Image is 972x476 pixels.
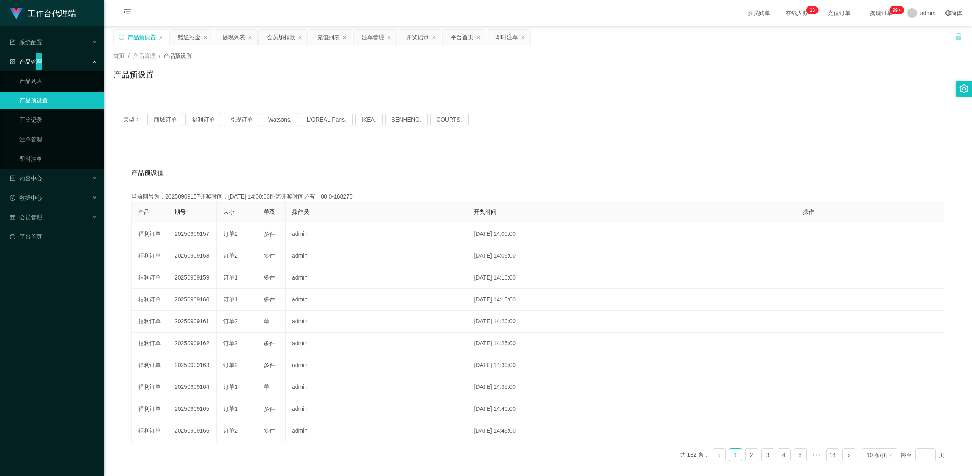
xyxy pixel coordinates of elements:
[812,6,815,14] p: 3
[945,10,951,16] i: 图标: global
[132,376,168,398] td: 福利订单
[223,209,234,215] span: 大小
[132,333,168,354] td: 福利订单
[955,33,962,40] i: 图标: unlock
[794,448,807,461] li: 5
[178,30,200,45] div: 赠送彩金
[286,354,467,376] td: admin
[10,214,42,220] span: 会员管理
[746,449,758,461] a: 2
[113,68,154,81] h1: 产品预设置
[888,453,893,458] i: 图标: down
[959,84,968,93] i: 图标: setting
[28,0,76,26] h1: 工作台代理端
[286,245,467,267] td: admin
[223,252,238,259] span: 订单2
[113,0,141,26] i: 图标: menu-fold
[164,53,192,59] span: 产品预设置
[680,448,710,461] li: 共 132 条，
[810,448,823,461] li: 向后 5 页
[342,35,347,40] i: 图标: close
[264,318,269,324] span: 单
[467,398,796,420] td: [DATE] 14:40:00
[132,398,168,420] td: 福利订单
[158,35,163,40] i: 图标: close
[292,209,309,215] span: 操作员
[826,448,839,461] li: 14
[317,30,340,45] div: 充值列表
[267,30,295,45] div: 会员加扣款
[123,113,147,126] span: 类型：
[223,340,238,346] span: 订单2
[10,175,15,181] i: 图标: profile
[467,354,796,376] td: [DATE] 14:30:00
[495,30,518,45] div: 即时注单
[782,10,812,16] span: 在线人数
[729,449,742,461] a: 1
[223,406,238,412] span: 订单1
[10,228,97,245] a: 图标: dashboard平台首页
[10,10,76,16] a: 工作台代理端
[778,449,790,461] a: 4
[286,267,467,289] td: admin
[128,53,130,59] span: /
[168,245,217,267] td: 20250909158
[301,113,353,126] button: L'ORÉAL Paris.
[264,274,275,281] span: 多件
[132,267,168,289] td: 福利订单
[10,39,15,45] i: 图标: form
[203,35,208,40] i: 图标: close
[355,113,383,126] button: IKEA.
[10,59,15,64] i: 图标: appstore-o
[19,92,97,109] a: 产品预设置
[385,113,428,126] button: SENHENG.
[131,192,944,201] div: 当前期号为：20250909157开奖时间：[DATE] 14:00:00距离开奖时间还有：00:0-168270
[778,448,791,461] li: 4
[223,427,238,434] span: 订单2
[119,34,124,40] i: 图标: sync
[264,427,275,434] span: 多件
[286,376,467,398] td: admin
[168,333,217,354] td: 20250909162
[168,267,217,289] td: 20250909159
[168,289,217,311] td: 20250909160
[761,448,774,461] li: 3
[19,131,97,147] a: 注单管理
[223,231,238,237] span: 订单2
[133,53,156,59] span: 产品管理
[387,35,392,40] i: 图标: close
[264,362,275,368] span: 多件
[467,376,796,398] td: [DATE] 14:35:00
[132,289,168,311] td: 福利订单
[159,53,160,59] span: /
[132,223,168,245] td: 福利订单
[222,30,245,45] div: 提现列表
[224,113,259,126] button: 兑现订单
[745,448,758,461] li: 2
[168,354,217,376] td: 20250909163
[846,453,851,458] i: 图标: right
[264,209,275,215] span: 单双
[223,296,238,303] span: 订单1
[10,58,42,65] span: 产品管理
[729,448,742,461] li: 1
[467,267,796,289] td: [DATE] 14:10:00
[223,318,238,324] span: 订单2
[476,35,481,40] i: 图标: close
[430,113,469,126] button: COURTS.
[889,6,904,14] sup: 1118
[474,209,497,215] span: 开奖时间
[810,448,823,461] span: •••
[10,214,15,220] i: 图标: table
[223,384,238,390] span: 订单1
[19,73,97,89] a: 产品列表
[19,151,97,167] a: 即时注单
[264,231,275,237] span: 多件
[264,252,275,259] span: 多件
[431,35,436,40] i: 图标: close
[10,175,42,181] span: 内容中心
[901,448,944,461] div: 跳至 页
[168,420,217,442] td: 20250909166
[147,113,183,126] button: 商城订单
[168,311,217,333] td: 20250909161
